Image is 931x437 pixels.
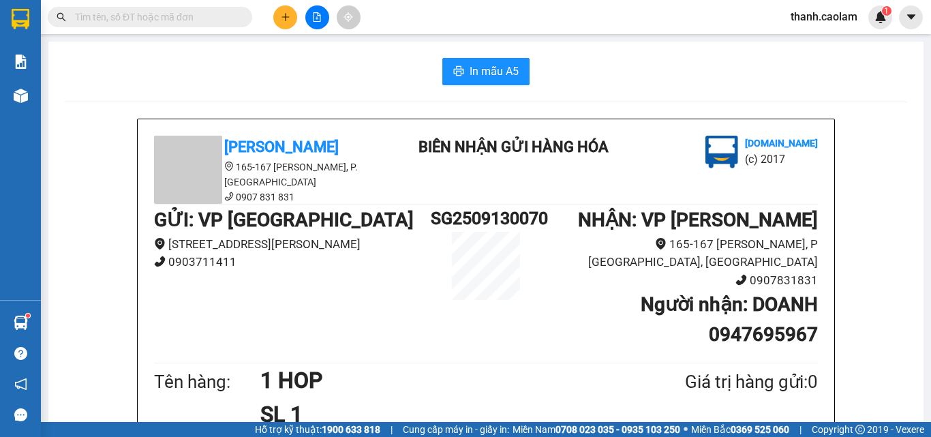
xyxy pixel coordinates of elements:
span: aim [344,12,353,22]
img: icon-new-feature [874,11,887,23]
span: message [14,408,27,421]
li: 165-167 [PERSON_NAME], P. [GEOGRAPHIC_DATA] [154,160,399,190]
span: phone [224,192,234,201]
span: environment [154,238,166,250]
span: copyright [855,425,865,434]
span: phone [154,256,166,267]
b: NHẬN : VP [PERSON_NAME] [578,209,818,231]
b: BIÊN NHẬN GỬI HÀNG HÓA [418,138,609,155]
li: (c) 2017 [745,151,818,168]
button: file-add [305,5,329,29]
div: Giá trị hàng gửi: 0 [619,368,818,396]
span: environment [224,162,234,171]
span: notification [14,378,27,391]
button: caret-down [899,5,923,29]
img: solution-icon [14,55,28,69]
span: phone [735,274,747,286]
h1: SL 1 [260,397,619,432]
span: In mẫu A5 [470,63,519,80]
h1: SG2509130070 [431,205,541,232]
span: | [799,422,802,437]
sup: 1 [26,314,30,318]
span: question-circle [14,347,27,360]
span: Hỗ trợ kỹ thuật: [255,422,380,437]
span: caret-down [905,11,917,23]
b: Người nhận : DOANH 0947695967 [641,293,818,346]
b: [PERSON_NAME] [224,138,339,155]
span: 1 [884,6,889,16]
button: printerIn mẫu A5 [442,58,530,85]
img: logo-vxr [12,9,29,29]
li: 165-167 [PERSON_NAME], P [GEOGRAPHIC_DATA], [GEOGRAPHIC_DATA] [541,235,818,271]
li: [STREET_ADDRESS][PERSON_NAME] [154,235,431,254]
li: 0907 831 831 [154,190,399,205]
img: warehouse-icon [14,89,28,103]
span: plus [281,12,290,22]
li: 0907831831 [541,271,818,290]
button: aim [337,5,361,29]
b: [DOMAIN_NAME] [745,138,818,149]
b: GỬI : VP [GEOGRAPHIC_DATA] [154,209,414,231]
img: logo.jpg [705,136,738,168]
span: Cung cấp máy in - giấy in: [403,422,509,437]
div: Tên hàng: [154,368,260,396]
span: search [57,12,66,22]
h1: 1 HOP [260,363,619,397]
span: printer [453,65,464,78]
span: Miền Bắc [691,422,789,437]
button: plus [273,5,297,29]
img: warehouse-icon [14,316,28,330]
strong: 0369 525 060 [731,424,789,435]
span: ⚪️ [684,427,688,432]
input: Tìm tên, số ĐT hoặc mã đơn [75,10,236,25]
strong: 0708 023 035 - 0935 103 250 [555,424,680,435]
strong: 1900 633 818 [322,424,380,435]
span: environment [655,238,667,250]
span: Miền Nam [513,422,680,437]
span: thanh.caolam [780,8,868,25]
span: | [391,422,393,437]
sup: 1 [882,6,891,16]
span: file-add [312,12,322,22]
li: 0903711411 [154,253,431,271]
